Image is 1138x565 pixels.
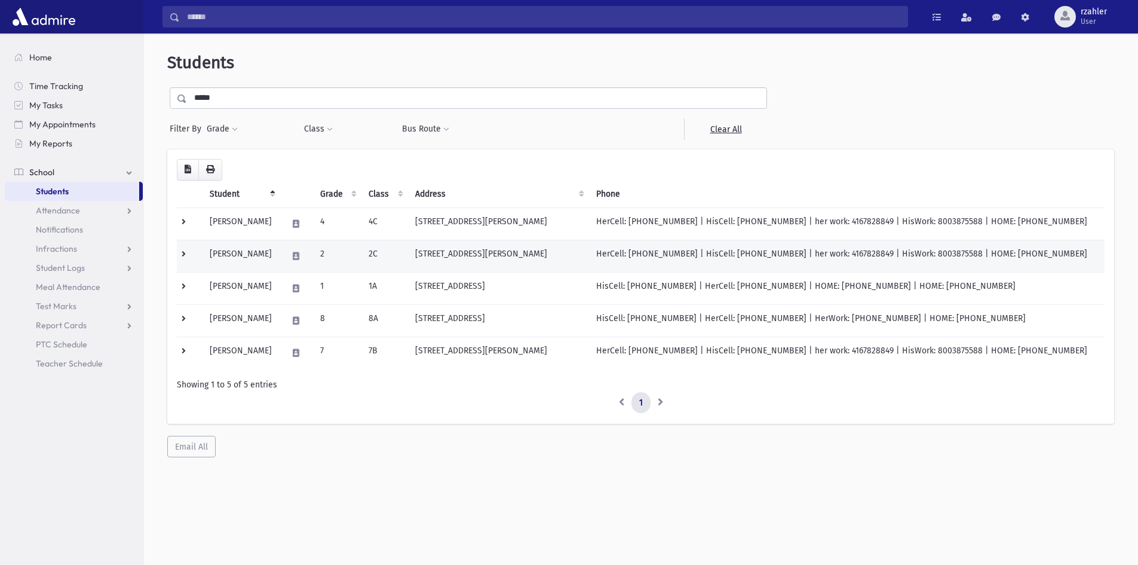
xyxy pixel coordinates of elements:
span: Infractions [36,243,77,254]
a: Time Tracking [5,77,143,96]
a: Notifications [5,220,143,239]
th: Student: activate to sort column descending [203,181,281,208]
span: User [1081,17,1107,26]
span: Teacher Schedule [36,358,103,369]
a: Attendance [5,201,143,220]
td: [PERSON_NAME] [203,337,281,369]
td: [PERSON_NAME] [203,272,281,304]
button: CSV [177,159,199,181]
span: Report Cards [36,320,87,331]
td: 8 [313,304,362,337]
td: 7B [361,337,408,369]
a: School [5,163,143,182]
td: [PERSON_NAME] [203,240,281,272]
th: Address: activate to sort column ascending [408,181,589,208]
td: HerCell: [PHONE_NUMBER] | HisCell: [PHONE_NUMBER] | her work: 4167828849 | HisWork: 8003875588 | ... [589,240,1105,272]
a: My Reports [5,134,143,153]
td: 8A [361,304,408,337]
td: [STREET_ADDRESS] [408,272,589,304]
td: HisCell: [PHONE_NUMBER] | HerCell: [PHONE_NUMBER] | HOME: [PHONE_NUMBER] | HOME: [PHONE_NUMBER] [589,272,1105,304]
td: 1 [313,272,362,304]
a: Test Marks [5,297,143,316]
td: [STREET_ADDRESS][PERSON_NAME] [408,207,589,240]
span: Test Marks [36,301,76,311]
a: Meal Attendance [5,277,143,297]
th: Grade: activate to sort column ascending [313,181,362,208]
span: rzahler [1081,7,1107,17]
span: Student Logs [36,262,85,273]
a: My Appointments [5,115,143,134]
input: Search [180,6,907,28]
a: Clear All [684,118,767,140]
td: [STREET_ADDRESS] [408,304,589,337]
td: 7 [313,337,362,369]
a: 1 [631,392,651,414]
span: Time Tracking [29,81,83,91]
span: Home [29,52,52,63]
a: Infractions [5,239,143,258]
td: [PERSON_NAME] [203,207,281,240]
td: HerCell: [PHONE_NUMBER] | HisCell: [PHONE_NUMBER] | her work: 4167828849 | HisWork: 8003875588 | ... [589,207,1105,240]
td: 4C [361,207,408,240]
a: Students [5,182,139,201]
a: PTC Schedule [5,335,143,354]
span: Students [167,53,234,72]
span: PTC Schedule [36,339,87,350]
a: My Tasks [5,96,143,115]
th: Class: activate to sort column ascending [361,181,408,208]
a: Teacher Schedule [5,354,143,373]
span: Students [36,186,69,197]
span: School [29,167,54,178]
a: Student Logs [5,258,143,277]
td: [STREET_ADDRESS][PERSON_NAME] [408,240,589,272]
a: Home [5,48,143,67]
td: HerCell: [PHONE_NUMBER] | HisCell: [PHONE_NUMBER] | her work: 4167828849 | HisWork: 8003875588 | ... [589,337,1105,369]
button: Grade [206,118,238,140]
button: Print [198,159,222,181]
td: HisCell: [PHONE_NUMBER] | HerCell: [PHONE_NUMBER] | HerWork: [PHONE_NUMBER] | HOME: [PHONE_NUMBER] [589,304,1105,337]
span: My Tasks [29,100,63,111]
span: My Appointments [29,119,96,130]
td: [PERSON_NAME] [203,304,281,337]
span: Filter By [170,123,206,135]
button: Email All [167,436,216,457]
td: 4 [313,207,362,240]
button: Bus Route [401,118,450,140]
span: Notifications [36,224,83,235]
th: Phone [589,181,1105,208]
img: AdmirePro [10,5,78,29]
span: My Reports [29,138,72,149]
div: Showing 1 to 5 of 5 entries [177,378,1105,391]
td: 2C [361,240,408,272]
td: 1A [361,272,408,304]
td: [STREET_ADDRESS][PERSON_NAME] [408,337,589,369]
td: 2 [313,240,362,272]
button: Class [303,118,333,140]
span: Attendance [36,205,80,216]
a: Report Cards [5,316,143,335]
span: Meal Attendance [36,282,100,292]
